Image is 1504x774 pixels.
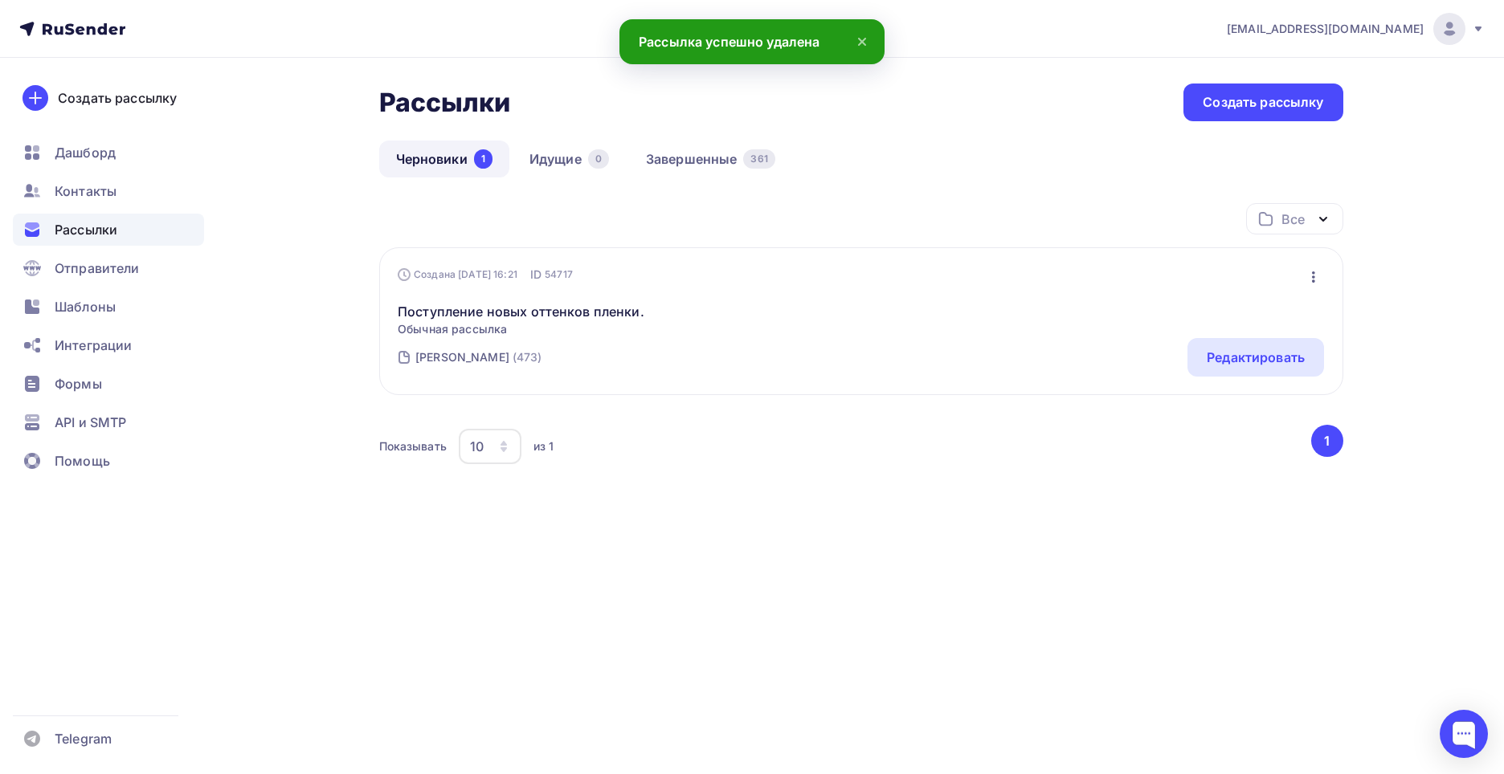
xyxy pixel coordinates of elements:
a: Завершенные361 [629,141,792,177]
div: Создана [DATE] 16:21 [398,268,517,281]
a: Идущие0 [513,141,626,177]
a: Рассылки [13,214,204,246]
button: 10 [458,428,522,465]
a: Шаблоны [13,291,204,323]
div: 10 [470,437,484,456]
span: API и SMTP [55,413,126,432]
a: Дашборд [13,136,204,169]
a: Контакты [13,175,204,207]
span: ID [530,267,542,283]
a: Черновики1 [379,141,509,177]
span: Интеграции [55,336,132,355]
a: Отправители [13,252,204,284]
div: 361 [743,149,774,169]
h2: Рассылки [379,87,511,119]
a: [EMAIL_ADDRESS][DOMAIN_NAME] [1227,13,1485,45]
span: Рассылки [55,220,117,239]
span: Помощь [55,451,110,471]
div: Показывать [379,438,447,454]
a: Поступление новых оттенков пленки. [398,302,644,321]
div: Все [1281,210,1304,229]
span: Telegram [55,729,112,748]
div: 1 [474,149,492,169]
div: Создать рассылку [1203,93,1323,112]
div: Создать рассылку [58,88,177,108]
span: Шаблоны [55,297,116,316]
div: 0 [588,149,609,169]
span: Дашборд [55,143,116,162]
div: [PERSON_NAME] [415,349,509,365]
div: Редактировать [1207,348,1305,367]
span: Формы [55,374,102,393]
div: (473) [513,349,542,365]
span: [EMAIL_ADDRESS][DOMAIN_NAME] [1227,21,1424,37]
a: [PERSON_NAME] (473) [414,344,544,370]
button: Все [1246,203,1343,234]
a: Формы [13,368,204,400]
button: Go to page 1 [1311,425,1343,457]
span: Обычная рассылка [398,321,644,337]
ul: Pagination [1308,425,1343,457]
span: Контакты [55,181,116,201]
span: 54717 [545,267,573,283]
div: из 1 [533,438,554,454]
span: Отправители [55,259,140,278]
